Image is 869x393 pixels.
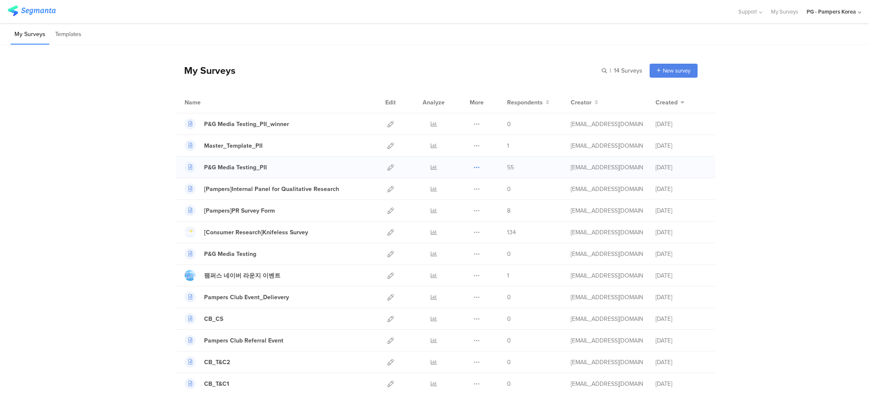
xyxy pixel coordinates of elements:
span: 14 Surveys [614,66,642,75]
div: Name [185,98,235,107]
a: Master_Template_PII [185,140,263,151]
div: park.m.3@pg.com [571,314,643,323]
a: [Pampers]PR Survey Form [185,205,275,216]
button: Creator [571,98,598,107]
span: Support [738,8,757,16]
div: P&G Media Testing_PII_winner [204,120,289,129]
span: 55 [507,163,514,172]
span: New survey [663,67,690,75]
div: [DATE] [656,185,706,194]
span: 0 [507,314,511,323]
div: My Surveys [176,63,235,78]
a: [Pampers]Internal Panel for Qualitative Research [185,183,339,194]
li: My Surveys [11,25,49,45]
span: 134 [507,228,516,237]
a: P&G Media Testing_PII_winner [185,118,289,129]
span: 0 [507,358,511,367]
div: [DATE] [656,141,706,150]
a: CB_CS [185,313,223,324]
div: [Pampers]Internal Panel for Qualitative Research [204,185,339,194]
span: | [608,66,612,75]
span: 1 [507,271,509,280]
div: [DATE] [656,336,706,345]
a: P&G Media Testing_PII [185,162,267,173]
div: More [468,92,486,113]
div: park.m.3@pg.com [571,336,643,345]
div: park.m.3@pg.com [571,141,643,150]
li: Templates [51,25,85,45]
span: 0 [507,293,511,302]
div: Master_Template_PII [204,141,263,150]
img: segmanta logo [8,6,56,16]
span: 0 [507,120,511,129]
div: Analyze [421,92,446,113]
div: park.m.3@pg.com [571,163,643,172]
div: [Pampers]PR Survey Form [204,206,275,215]
div: park.m.3@pg.com [571,185,643,194]
span: Respondents [507,98,543,107]
div: park.m.3@pg.com [571,379,643,388]
div: P&G Media Testing [204,250,256,258]
button: Respondents [507,98,549,107]
div: Edit [381,92,400,113]
span: 0 [507,250,511,258]
div: [DATE] [656,314,706,323]
div: [DATE] [656,228,706,237]
div: Pampers Club Referral Event [204,336,283,345]
div: 팸퍼스 네이버 라운지 이벤트 [204,271,280,280]
div: CB_T&C1 [204,379,229,388]
div: park.m.3@pg.com [571,228,643,237]
div: park.m.3@pg.com [571,250,643,258]
span: 0 [507,379,511,388]
a: [Consumer Research]Knifeless Survey [185,227,308,238]
a: P&G Media Testing [185,248,256,259]
div: [DATE] [656,206,706,215]
span: 8 [507,206,510,215]
a: CB_T&C2 [185,357,230,368]
div: park.m.3@pg.com [571,293,643,302]
div: [DATE] [656,293,706,302]
span: 0 [507,185,511,194]
div: [DATE] [656,271,706,280]
div: CB_T&C2 [204,358,230,367]
a: Pampers Club Event_Delievery [185,292,289,303]
a: Pampers Club Referral Event [185,335,283,346]
span: 1 [507,141,509,150]
div: [Consumer Research]Knifeless Survey [204,228,308,237]
button: Created [656,98,684,107]
div: CB_CS [204,314,223,323]
div: Pampers Club Event_Delievery [204,293,289,302]
span: 0 [507,336,511,345]
span: Created [656,98,678,107]
div: park.m.3@pg.com [571,271,643,280]
div: [DATE] [656,120,706,129]
div: [DATE] [656,379,706,388]
span: Creator [571,98,591,107]
div: P&G Media Testing_PII [204,163,267,172]
div: [DATE] [656,163,706,172]
div: PG - Pampers Korea [807,8,856,16]
a: 팸퍼스 네이버 라운지 이벤트 [185,270,280,281]
div: park.m.3@pg.com [571,120,643,129]
a: CB_T&C1 [185,378,229,389]
div: [DATE] [656,250,706,258]
div: park.m.3@pg.com [571,206,643,215]
div: [DATE] [656,358,706,367]
div: park.m.3@pg.com [571,358,643,367]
